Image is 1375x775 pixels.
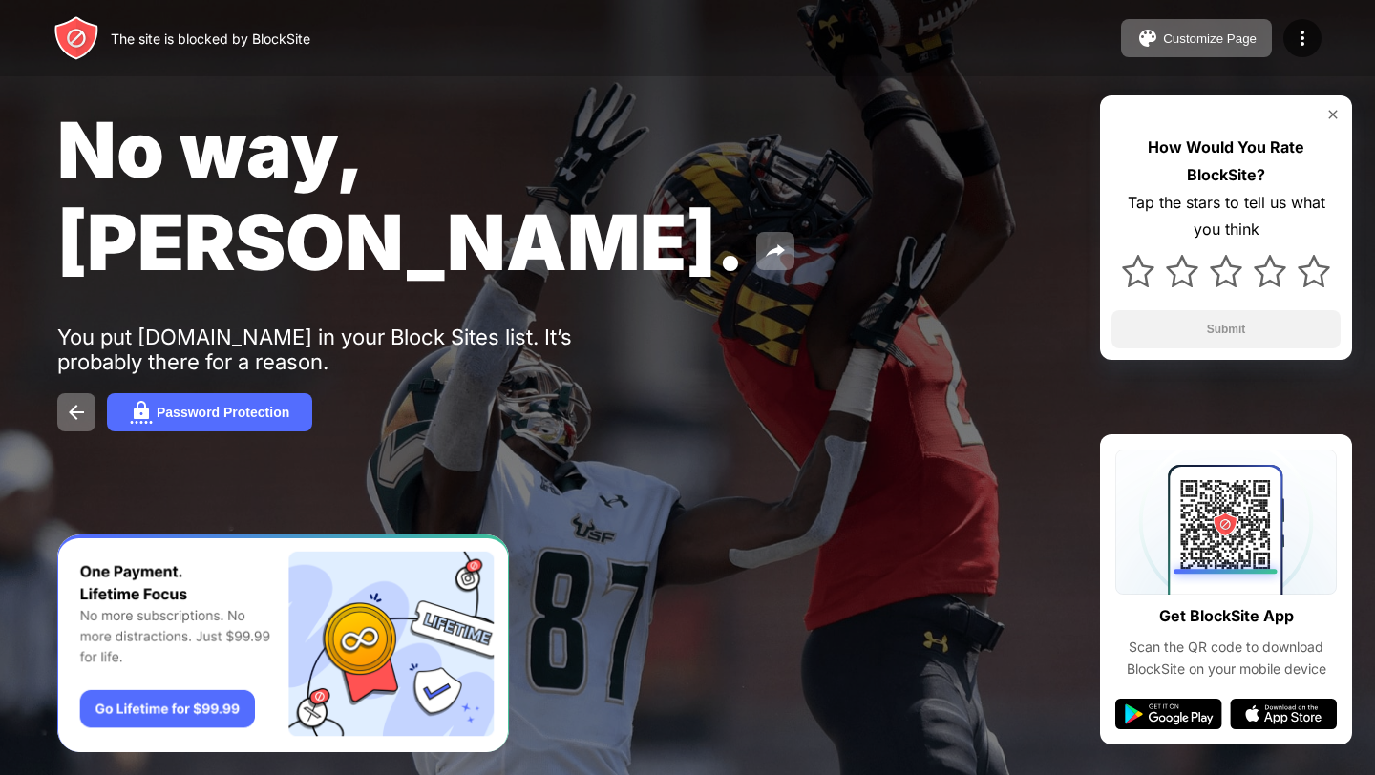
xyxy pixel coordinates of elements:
img: back.svg [65,401,88,424]
img: rate-us-close.svg [1325,107,1341,122]
span: No way, [PERSON_NAME]. [57,103,745,288]
div: The site is blocked by BlockSite [111,31,310,47]
button: Submit [1111,310,1341,348]
img: star.svg [1166,255,1198,287]
img: password.svg [130,401,153,424]
div: You put [DOMAIN_NAME] in your Block Sites list. It’s probably there for a reason. [57,325,647,374]
div: Customize Page [1163,31,1257,46]
iframe: Banner [57,534,509,753]
div: Scan the QR code to download BlockSite on your mobile device [1115,637,1337,680]
img: star.svg [1254,255,1286,287]
img: google-play.svg [1115,699,1222,729]
img: pallet.svg [1136,27,1159,50]
img: share.svg [764,240,787,262]
img: star.svg [1298,255,1330,287]
div: Tap the stars to tell us what you think [1111,189,1341,244]
img: header-logo.svg [53,15,99,61]
img: star.svg [1122,255,1154,287]
img: star.svg [1210,255,1242,287]
button: Password Protection [107,393,312,431]
img: app-store.svg [1230,699,1337,729]
button: Customize Page [1121,19,1272,57]
div: Password Protection [157,405,289,420]
img: menu-icon.svg [1291,27,1314,50]
div: Get BlockSite App [1159,602,1294,630]
div: How Would You Rate BlockSite? [1111,134,1341,189]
